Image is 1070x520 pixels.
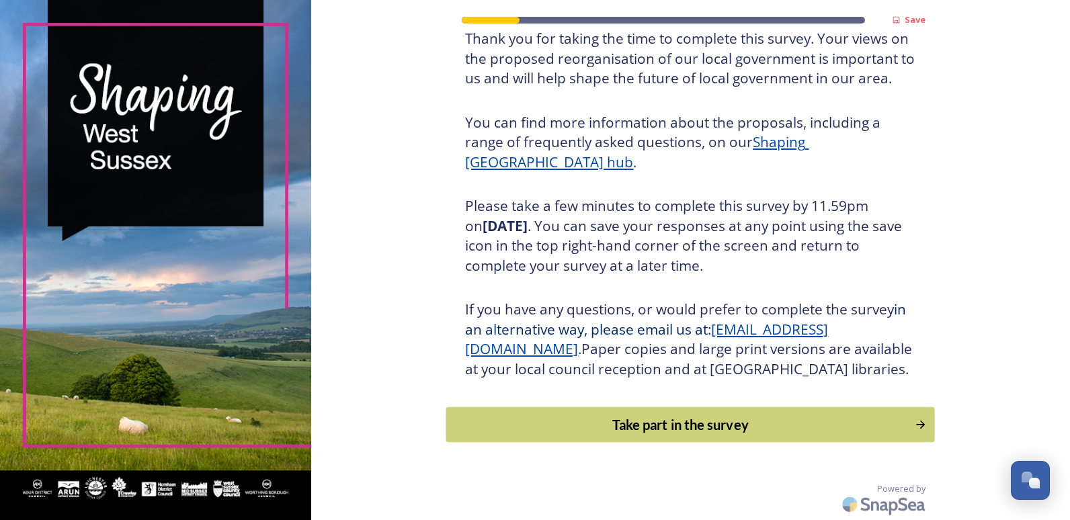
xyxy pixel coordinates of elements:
[483,216,528,235] strong: [DATE]
[905,13,925,26] strong: Save
[465,300,915,379] h3: If you have any questions, or would prefer to complete the survey Paper copies and large print ve...
[465,196,915,275] h3: Please take a few minutes to complete this survey by 11.59pm on . You can save your responses at ...
[838,488,932,520] img: SnapSea Logo
[454,415,908,435] div: Take part in the survey
[465,113,915,173] h3: You can find more information about the proposals, including a range of frequently asked question...
[446,407,935,443] button: Continue
[465,300,909,339] span: in an alternative way, please email us at:
[1011,461,1050,500] button: Open Chat
[578,339,581,358] span: .
[465,132,809,171] a: Shaping [GEOGRAPHIC_DATA] hub
[877,482,925,495] span: Powered by
[465,320,828,359] a: [EMAIL_ADDRESS][DOMAIN_NAME]
[465,29,915,89] h3: Thank you for taking the time to complete this survey. Your views on the proposed reorganisation ...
